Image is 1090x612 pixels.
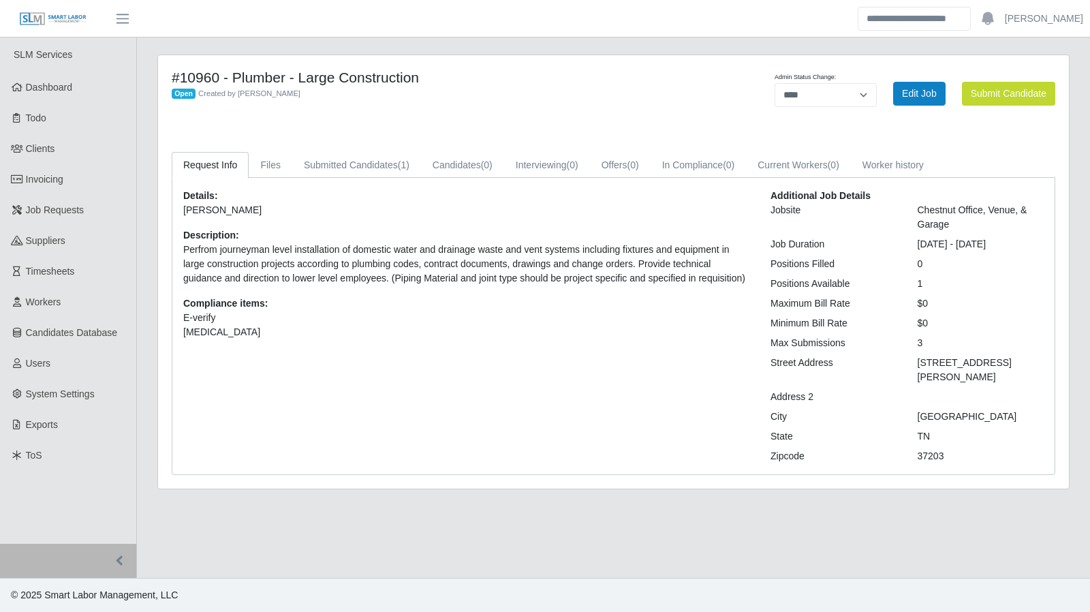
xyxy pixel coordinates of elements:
[627,159,639,170] span: (0)
[183,203,750,217] p: [PERSON_NAME]
[26,358,51,369] span: Users
[760,390,907,404] div: Address 2
[907,203,1055,232] div: Chestnut Office, Venue, & Garage
[26,174,63,185] span: Invoicing
[183,298,268,309] b: Compliance items:
[26,327,118,338] span: Candidates Database
[172,69,679,86] h4: #10960 - Plumber - Large Construction
[760,316,907,331] div: Minimum Bill Rate
[907,316,1055,331] div: $0
[723,159,734,170] span: (0)
[292,152,421,179] a: Submitted Candidates
[907,429,1055,444] div: TN
[26,143,55,154] span: Clients
[183,325,750,339] li: [MEDICAL_DATA]
[760,277,907,291] div: Positions Available
[183,311,750,325] li: E-verify
[775,73,836,82] label: Admin Status Change:
[760,429,907,444] div: State
[172,152,249,179] a: Request Info
[26,450,42,461] span: ToS
[504,152,590,179] a: Interviewing
[398,159,409,170] span: (1)
[893,82,946,106] a: Edit Job
[172,89,196,100] span: Open
[14,49,72,60] span: SLM Services
[828,159,839,170] span: (0)
[907,296,1055,311] div: $0
[183,230,239,241] b: Description:
[760,410,907,424] div: City
[481,159,493,170] span: (0)
[760,257,907,271] div: Positions Filled
[907,277,1055,291] div: 1
[907,449,1055,463] div: 37203
[907,237,1055,251] div: [DATE] - [DATE]
[26,419,58,430] span: Exports
[26,266,75,277] span: Timesheets
[907,257,1055,271] div: 0
[183,190,218,201] b: Details:
[760,203,907,232] div: Jobsite
[198,89,300,97] span: Created by [PERSON_NAME]
[421,152,504,179] a: Candidates
[590,152,651,179] a: Offers
[249,152,292,179] a: Files
[770,190,871,201] b: Additional Job Details
[851,152,935,179] a: Worker history
[26,112,46,123] span: Todo
[26,296,61,307] span: Workers
[746,152,851,179] a: Current Workers
[907,336,1055,350] div: 3
[760,237,907,251] div: Job Duration
[26,388,95,399] span: System Settings
[651,152,747,179] a: In Compliance
[760,356,907,384] div: Street Address
[907,356,1055,384] div: [STREET_ADDRESS][PERSON_NAME]
[760,296,907,311] div: Maximum Bill Rate
[19,12,87,27] img: SLM Logo
[760,449,907,463] div: Zipcode
[567,159,578,170] span: (0)
[907,410,1055,424] div: [GEOGRAPHIC_DATA]
[26,82,73,93] span: Dashboard
[760,336,907,350] div: Max Submissions
[858,7,971,31] input: Search
[962,82,1055,106] button: Submit Candidate
[11,590,178,600] span: © 2025 Smart Labor Management, LLC
[26,235,65,246] span: Suppliers
[1005,12,1083,26] a: [PERSON_NAME]
[183,243,750,286] p: Perfrom journeyman level installation of domestic water and drainage waste and vent systems inclu...
[26,204,84,215] span: Job Requests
